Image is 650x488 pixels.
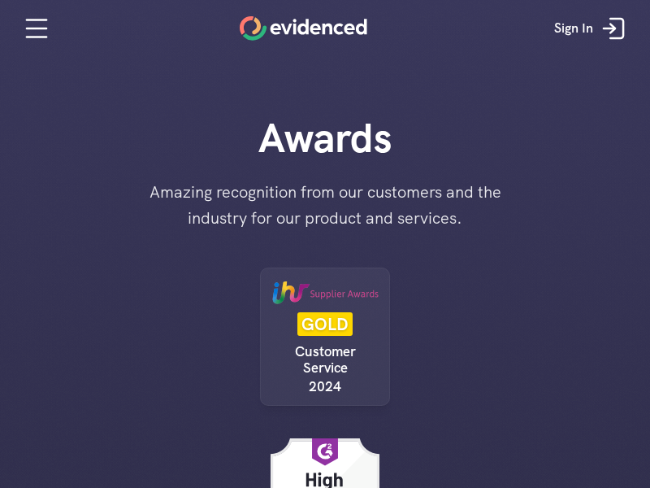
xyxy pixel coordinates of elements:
p: Amazing recognition from our customers and the industry for our product and services. [122,179,528,231]
p: Sign In [554,18,593,39]
p: Service [268,359,382,376]
a: GOLDCustomerService2024 [244,255,406,418]
p: Customer [268,343,382,359]
p: 2024 [309,378,341,394]
p: GOLD [301,315,349,333]
a: Home [240,16,367,41]
a: Sign In [542,4,642,53]
h1: Awards [12,114,638,163]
